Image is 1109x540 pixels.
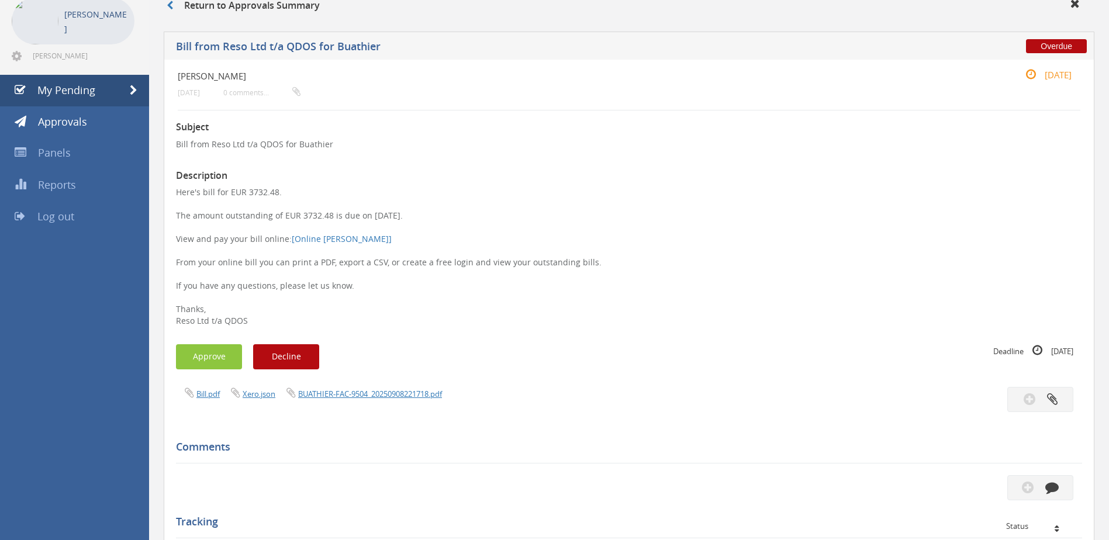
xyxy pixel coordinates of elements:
small: [DATE] [1013,68,1072,81]
span: Approvals [38,115,87,129]
small: 0 comments... [223,88,300,97]
span: Reports [38,178,76,192]
span: Log out [37,209,74,223]
h5: Comments [176,441,1073,453]
small: [DATE] [178,88,200,97]
h5: Bill from Reso Ltd t/a QDOS for Buathier [176,41,813,56]
span: [PERSON_NAME][EMAIL_ADDRESS][DOMAIN_NAME] [33,51,132,60]
a: BUATHIER-FAC-9504_20250908221718.pdf [298,389,442,399]
button: Decline [253,344,319,369]
a: Bill.pdf [196,389,220,399]
p: Here's bill for EUR 3732.48. The amount outstanding of EUR 3732.48 is due on [DATE]. View and pay... [176,186,1082,327]
a: [Online [PERSON_NAME]] [292,233,392,244]
button: Approve [176,344,242,369]
p: Bill from Reso Ltd t/a QDOS for Buathier [176,139,1082,150]
span: Panels [38,146,71,160]
h3: Return to Approvals Summary [167,1,320,11]
a: Xero.json [243,389,275,399]
p: [PERSON_NAME] [64,7,129,36]
small: Deadline [DATE] [993,344,1073,357]
span: Overdue [1026,39,1087,53]
h4: [PERSON_NAME] [178,71,930,81]
h3: Description [176,171,1082,181]
div: Status [1006,522,1073,530]
span: My Pending [37,83,95,97]
h3: Subject [176,122,1082,133]
h5: Tracking [176,516,1073,528]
